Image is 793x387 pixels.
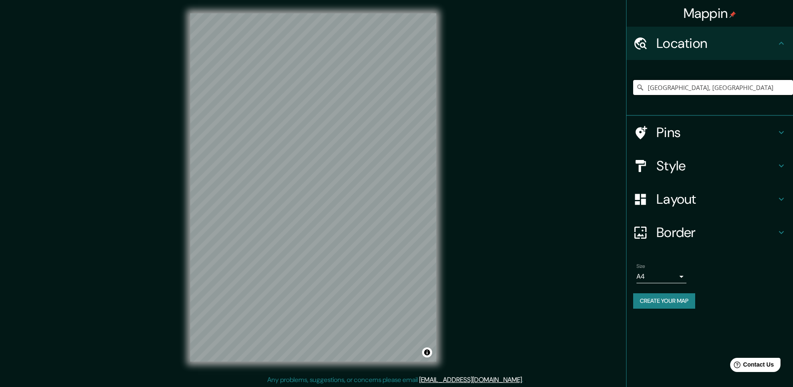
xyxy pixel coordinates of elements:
h4: Location [656,35,776,52]
h4: Mappin [684,5,736,22]
div: Pins [626,116,793,149]
div: Location [626,27,793,60]
div: Style [626,149,793,182]
div: Border [626,216,793,249]
canvas: Map [190,13,436,362]
button: Create your map [633,293,695,309]
input: Pick your city or area [633,80,793,95]
div: Layout [626,182,793,216]
div: . [523,375,525,385]
a: [EMAIL_ADDRESS][DOMAIN_NAME] [419,375,522,384]
div: A4 [636,270,686,283]
button: Toggle attribution [422,347,432,357]
div: . [525,375,526,385]
h4: Style [656,157,776,174]
h4: Border [656,224,776,241]
iframe: Help widget launcher [719,355,784,378]
img: pin-icon.png [729,11,736,18]
h4: Pins [656,124,776,141]
label: Size [636,263,645,270]
p: Any problems, suggestions, or concerns please email . [267,375,523,385]
h4: Layout [656,191,776,207]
